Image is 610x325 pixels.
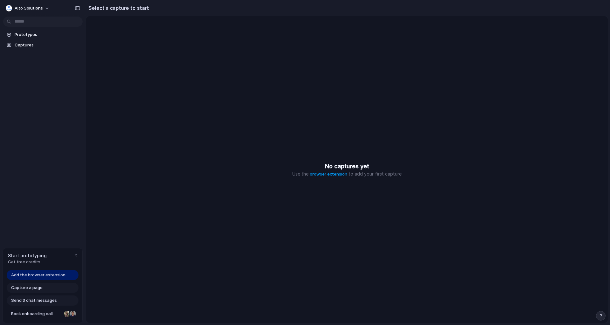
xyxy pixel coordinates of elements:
[3,3,53,13] button: Alto Solutions
[86,4,149,12] h2: Select a capture to start
[63,310,71,318] div: Nicole Kubica
[3,30,83,39] a: Prototypes
[3,40,83,50] a: Captures
[292,170,402,177] p: Use the to add your first capture
[11,272,65,278] span: Add the browser extension
[325,162,369,170] h2: No captures yet
[15,5,43,11] span: Alto Solutions
[310,171,347,176] a: browser extension
[8,259,47,265] span: Get free credits
[11,285,43,291] span: Capture a page
[15,31,80,38] span: Prototypes
[15,42,80,48] span: Captures
[11,311,61,317] span: Book onboarding call
[11,297,57,304] span: Send 3 chat messages
[69,310,77,318] div: Christian Iacullo
[8,252,47,259] span: Start prototyping
[7,309,78,319] a: Book onboarding call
